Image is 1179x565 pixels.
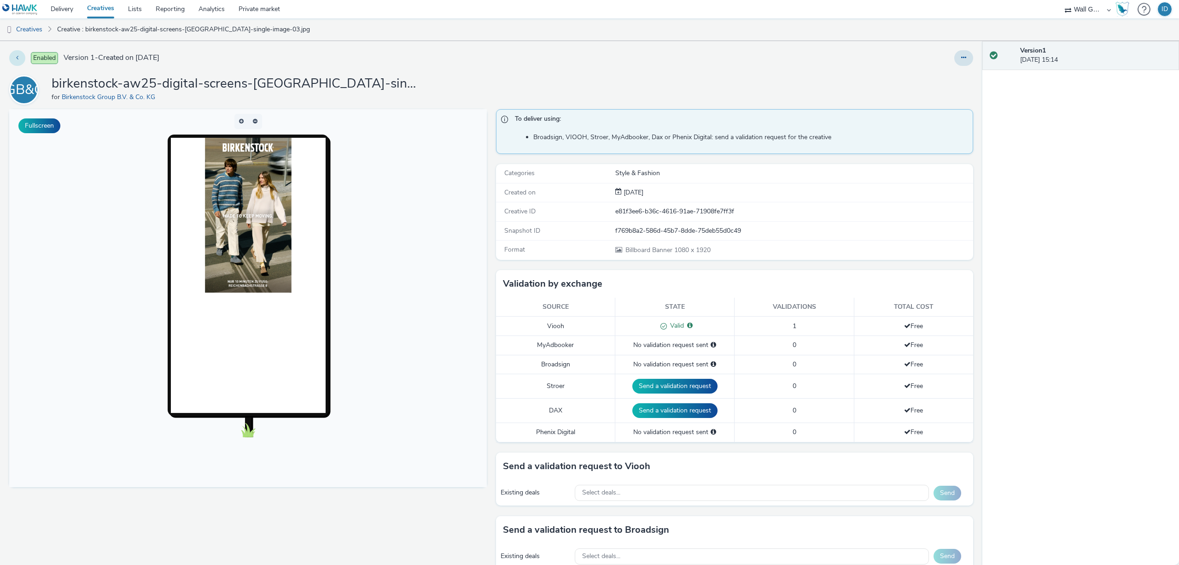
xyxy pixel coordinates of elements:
div: No validation request sent [620,428,730,437]
strong: Version 1 [1020,46,1046,55]
button: Send a validation request [632,403,718,418]
td: Phenix Digital [496,423,615,442]
div: Existing deals [501,488,571,497]
span: Billboard Banner [625,246,674,254]
div: No validation request sent [620,341,730,350]
span: 0 [793,382,796,390]
a: BGB&CK [9,85,42,94]
li: Broadsign, VIOOH, Stroer, MyAdbooker, Dax or Phenix Digital: send a validation request for the cr... [533,133,969,142]
span: 1080 x 1920 [625,246,711,254]
span: 0 [793,360,796,369]
div: [DATE] 15:14 [1020,46,1172,65]
span: Free [904,382,923,390]
button: Send a validation request [632,379,718,394]
div: Existing deals [501,552,571,561]
th: Validations [735,298,854,317]
td: Broadsign [496,355,615,374]
span: 0 [793,406,796,415]
span: Enabled [31,52,58,64]
div: No validation request sent [620,360,730,369]
img: dooh [5,25,14,35]
span: Select deals... [582,489,620,497]
span: Format [504,245,525,254]
span: 0 [793,428,796,436]
span: Snapshot ID [504,226,540,235]
span: Free [904,322,923,330]
span: To deliver using: [515,114,964,126]
td: Stroer [496,374,615,399]
span: Categories [504,169,535,177]
td: DAX [496,399,615,423]
span: Creative ID [504,207,536,216]
th: Source [496,298,615,317]
button: Send [934,486,961,500]
div: f769b8a2-586d-45b7-8dde-75deb55d0c49 [615,226,973,235]
span: Created on [504,188,536,197]
div: Please select a deal below and click on Send to send a validation request to Phenix Digital. [711,428,716,437]
button: Fullscreen [18,118,60,133]
div: Style & Fashion [615,169,973,178]
span: Free [904,341,923,349]
h3: Validation by exchange [503,277,602,291]
th: Total cost [854,298,973,317]
span: [DATE] [622,188,643,197]
a: Creative : birkenstock-aw25-digital-screens-[GEOGRAPHIC_DATA]-single-image-03.jpg [53,18,315,41]
span: Free [904,428,923,436]
span: for [52,93,62,101]
th: State [615,298,735,317]
div: Please select a deal below and click on Send to send a validation request to Broadsign. [711,360,716,369]
td: MyAdbooker [496,336,615,355]
h1: birkenstock-aw25-digital-screens-[GEOGRAPHIC_DATA]-single-image-03.jpg [52,75,420,93]
h3: Send a validation request to Broadsign [503,523,669,537]
button: Send [934,549,961,564]
span: Free [904,406,923,415]
span: Select deals... [582,553,620,560]
div: ID [1161,2,1168,16]
span: Free [904,360,923,369]
span: Valid [667,321,684,330]
img: undefined Logo [2,4,38,15]
h3: Send a validation request to Viooh [503,459,650,473]
img: Advertisement preview [195,29,282,183]
span: 1 [793,322,796,330]
div: Creation 22 August 2025, 15:14 [622,188,643,197]
img: Hawk Academy [1115,2,1129,17]
span: Version 1 - Created on [DATE] [64,53,159,63]
a: Birkenstock Group B.V. & Co. KG [62,93,159,101]
a: Hawk Academy [1115,2,1133,17]
span: 0 [793,341,796,349]
td: Viooh [496,317,615,336]
div: Please select a deal below and click on Send to send a validation request to MyAdbooker. [711,341,716,350]
div: e81f3ee6-b36c-4616-91ae-71908fe7ff3f [615,207,973,216]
